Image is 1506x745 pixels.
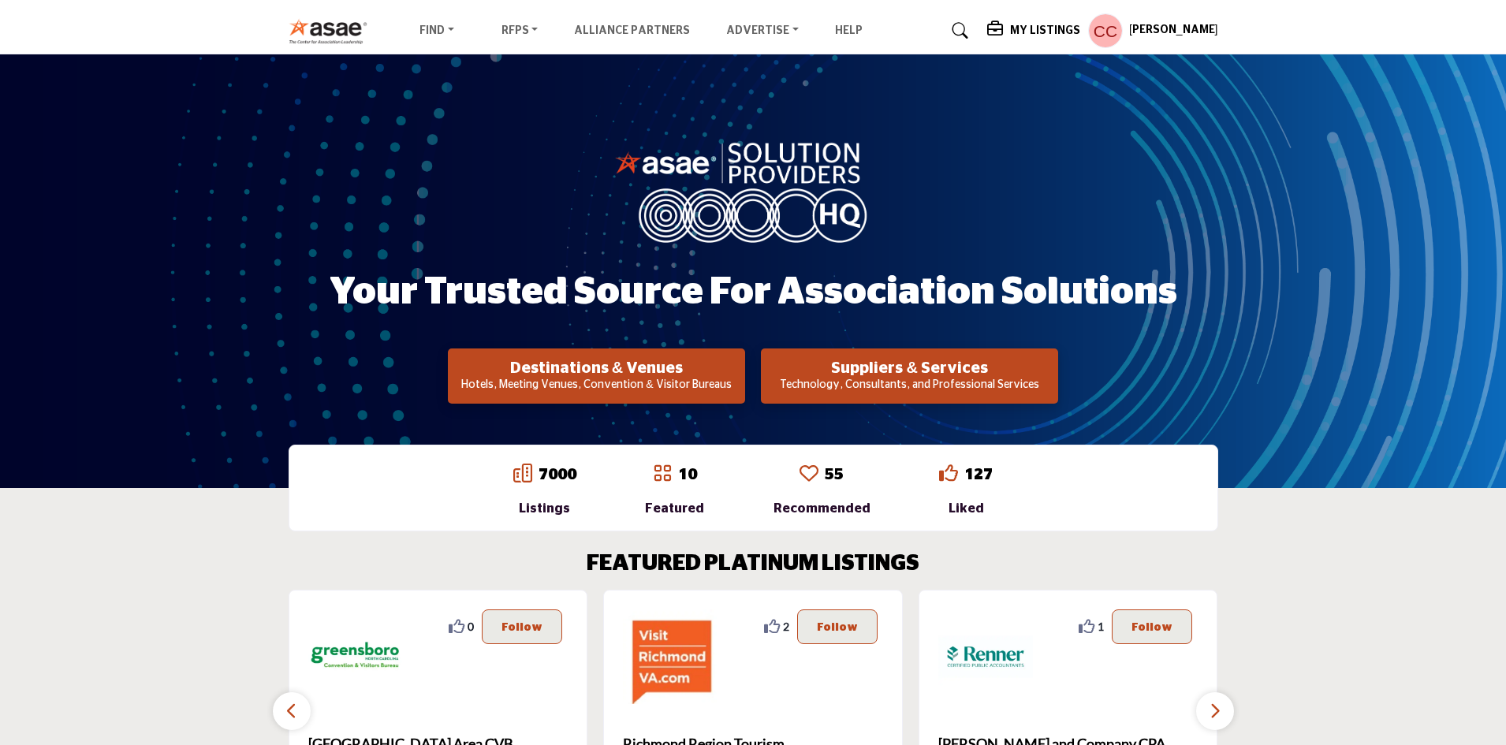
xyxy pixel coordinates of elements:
[825,467,844,482] a: 55
[408,20,465,42] a: Find
[1129,23,1218,39] h5: [PERSON_NAME]
[453,378,740,393] p: Hotels, Meeting Venues, Convention & Visitor Bureaus
[501,618,542,635] p: Follow
[623,609,718,704] img: Richmond Region Tourism
[308,609,403,704] img: Greensboro Area CVB
[1098,618,1104,635] span: 1
[987,21,1080,40] div: My Listings
[482,609,562,644] button: Follow
[513,499,576,518] div: Listings
[766,359,1053,378] h2: Suppliers & Services
[468,618,474,635] span: 0
[289,18,376,44] img: Site Logo
[1112,609,1192,644] button: Follow
[539,467,576,482] a: 7000
[330,268,1177,317] h1: Your Trusted Source for Association Solutions
[645,499,704,518] div: Featured
[490,20,550,42] a: RFPs
[678,467,697,482] a: 10
[448,348,745,404] button: Destinations & Venues Hotels, Meeting Venues, Convention & Visitor Bureaus
[766,378,1053,393] p: Technology, Consultants, and Professional Services
[817,618,858,635] p: Follow
[937,18,979,43] a: Search
[800,464,818,486] a: Go to Recommended
[964,467,993,482] a: 127
[715,20,810,42] a: Advertise
[587,551,919,578] h2: FEATURED PLATINUM LISTINGS
[797,609,878,644] button: Follow
[653,464,672,486] a: Go to Featured
[1088,13,1123,48] button: Show hide supplier dropdown
[1131,618,1172,635] p: Follow
[938,609,1033,704] img: Renner and Company CPA PC
[761,348,1058,404] button: Suppliers & Services Technology, Consultants, and Professional Services
[835,25,863,36] a: Help
[574,25,690,36] a: Alliance Partners
[615,139,891,243] img: image
[1010,24,1080,38] h5: My Listings
[774,499,870,518] div: Recommended
[453,359,740,378] h2: Destinations & Venues
[783,618,789,635] span: 2
[939,464,958,482] i: Go to Liked
[939,499,993,518] div: Liked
